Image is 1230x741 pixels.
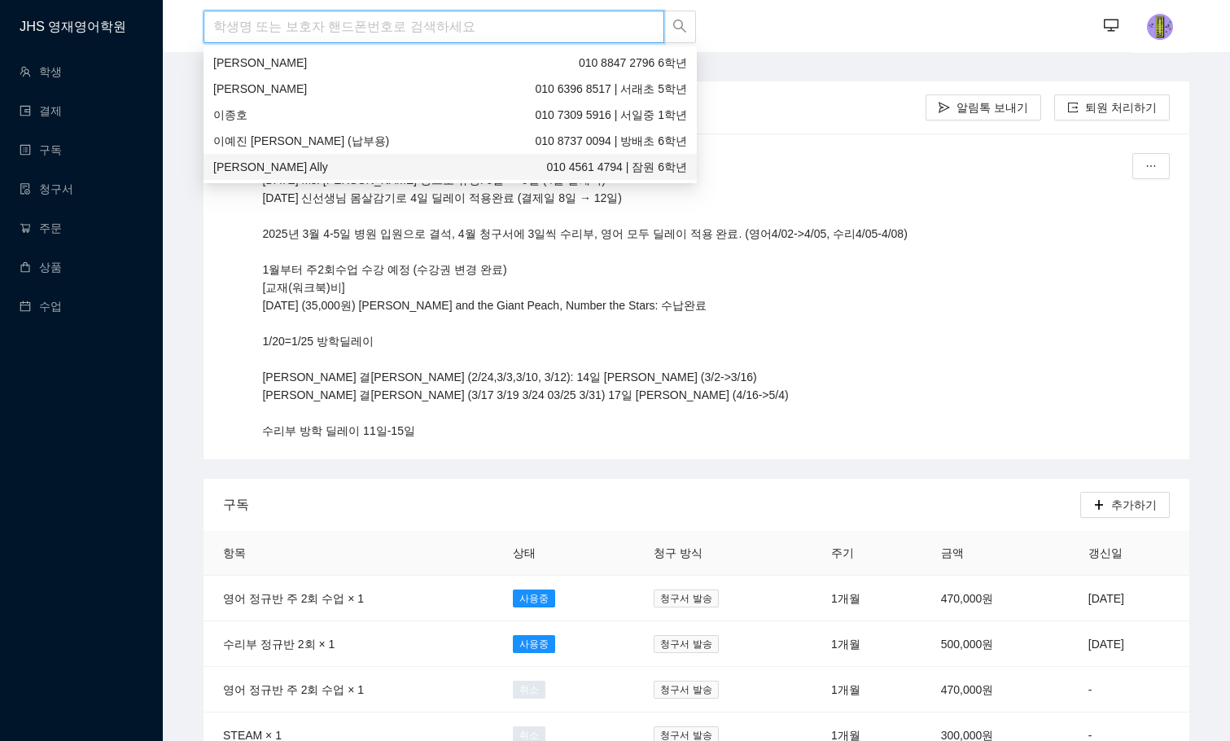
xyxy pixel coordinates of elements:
[939,102,950,115] span: send
[546,160,622,173] span: 010 4561 4794
[262,171,1091,440] p: [DATE] Ms. [PERSON_NAME] 상으로 휴강: 5일 → 9일 (4일 딜레이) [DATE] 신선생님 몸살감기로 4일 딜레이 적용완료 (결제일 8일 → 12일) 20...
[1147,14,1173,40] img: photo.jpg
[921,531,1069,576] th: 금액
[921,576,1069,621] td: 470,000원
[1145,160,1157,173] span: ellipsis
[579,54,687,72] span: 6학년
[535,82,611,95] span: 010 6396 8517
[535,106,687,124] span: | 서일중 1학년
[663,11,696,43] button: search
[546,158,687,176] span: | 잠원 6학년
[20,221,62,235] a: shopping-cart주문
[535,132,687,150] span: | 방배초 6학년
[672,19,687,36] span: search
[535,80,687,98] span: | 서래초 5학년
[1132,153,1170,179] button: ellipsis
[213,108,247,121] span: 이종호
[1069,621,1189,667] td: [DATE]
[513,590,555,607] span: 사용중
[654,590,718,607] span: 청구서 발송
[1104,18,1118,35] span: desktop
[204,621,493,667] td: 수리부 정규반 2회 × 1
[20,300,62,313] a: calendar수업
[213,56,307,69] span: [PERSON_NAME]
[223,481,1080,528] div: 구독
[513,635,555,653] span: 사용중
[1093,499,1105,512] span: plus
[513,681,545,699] span: 취소
[1080,492,1170,518] button: plus추가하기
[654,681,718,699] span: 청구서 발송
[1067,102,1079,115] span: export
[20,261,62,274] a: shopping상품
[579,56,654,69] span: 010 8847 2796
[493,531,635,576] th: 상태
[1069,576,1189,621] td: [DATE]
[1111,496,1157,514] span: 추가하기
[1069,531,1189,576] th: 갱신일
[20,182,73,195] a: file-done청구서
[535,108,611,121] span: 010 7309 5916
[1054,94,1170,121] button: export퇴원 처리하기
[204,11,664,43] input: 학생명 또는 보호자 핸드폰번호로 검색하세요
[20,104,62,117] a: wallet결제
[20,143,62,156] a: profile구독
[204,667,493,712] td: 영어 정규반 주 2회 수업 × 1
[535,134,611,147] span: 010 8737 0094
[812,621,921,667] td: 1개월
[213,82,307,95] span: [PERSON_NAME]
[1069,667,1189,712] td: -
[956,99,1028,116] span: 알림톡 보내기
[654,635,718,653] span: 청구서 발송
[921,667,1069,712] td: 470,000원
[20,65,62,78] a: team학생
[213,134,389,147] span: 이예진 [PERSON_NAME] (납부용)
[926,94,1041,121] button: send알림톡 보내기
[213,160,328,173] span: [PERSON_NAME] Ally
[1095,10,1127,42] button: desktop
[204,531,493,576] th: 항목
[812,667,921,712] td: 1개월
[1085,99,1157,116] span: 퇴원 처리하기
[812,531,921,576] th: 주기
[204,576,493,621] td: 영어 정규반 주 2회 수업 × 1
[634,531,812,576] th: 청구 방식
[812,576,921,621] td: 1개월
[921,621,1069,667] td: 500,000원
